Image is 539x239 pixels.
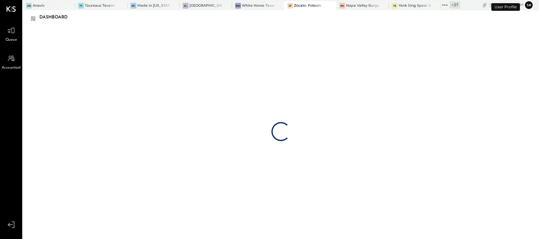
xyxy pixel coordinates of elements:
div: Yank Sing Spear Street [399,3,431,8]
div: A– [183,3,188,9]
button: Sr [525,1,533,9]
div: [DATE] [489,2,523,8]
div: Taureaux Tavern [85,3,114,8]
div: Made in [US_STATE] Pizza [GEOGRAPHIC_DATA] [137,3,170,8]
div: WH [235,3,241,9]
div: Dashboard [39,12,74,23]
div: YS [392,3,398,9]
span: am [518,3,523,7]
div: + 37 [450,1,460,9]
span: Accountant [2,65,21,71]
a: Queue [0,24,22,43]
div: [GEOGRAPHIC_DATA] – [GEOGRAPHIC_DATA] [189,3,222,8]
a: Accountant [0,52,22,71]
div: Zócalo- Folsom [294,3,321,8]
div: copy link [481,2,488,8]
span: 11 : 40 [504,2,517,8]
div: White Horse Tavern [242,3,275,8]
div: Napa Valley Burger Company [346,3,379,8]
div: Mi [131,3,136,9]
div: Anaviv [33,3,44,8]
div: An [26,3,32,9]
div: NV [339,3,345,9]
div: ZF [287,3,293,9]
div: User Profile [491,3,520,11]
div: TT [78,3,84,9]
span: Queue [5,37,17,43]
